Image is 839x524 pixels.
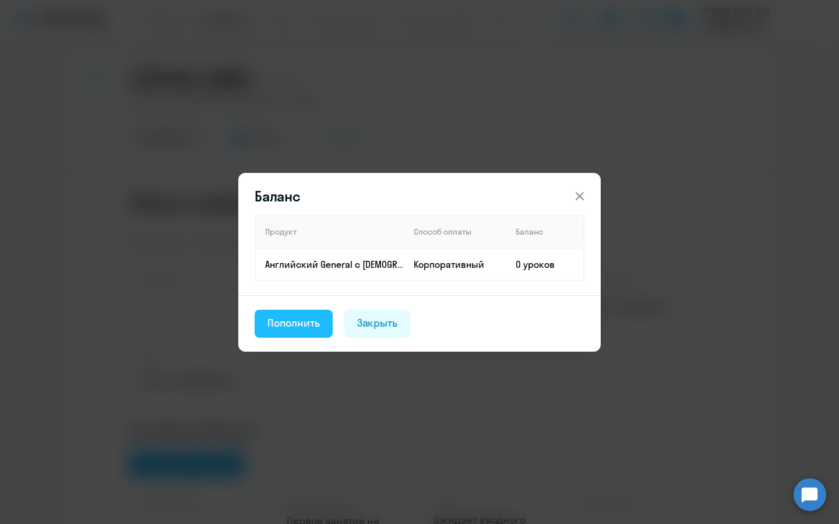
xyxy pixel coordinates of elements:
[265,258,404,271] p: Английский General с [DEMOGRAPHIC_DATA] преподавателем
[255,215,404,248] th: Продукт
[404,248,506,281] td: Корпоративный
[506,215,584,248] th: Баланс
[267,316,320,331] div: Пополнить
[404,215,506,248] th: Способ оплаты
[506,248,584,281] td: 0 уроков
[238,187,601,206] header: Баланс
[344,310,411,338] button: Закрыть
[255,310,333,338] button: Пополнить
[357,316,398,331] div: Закрыть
